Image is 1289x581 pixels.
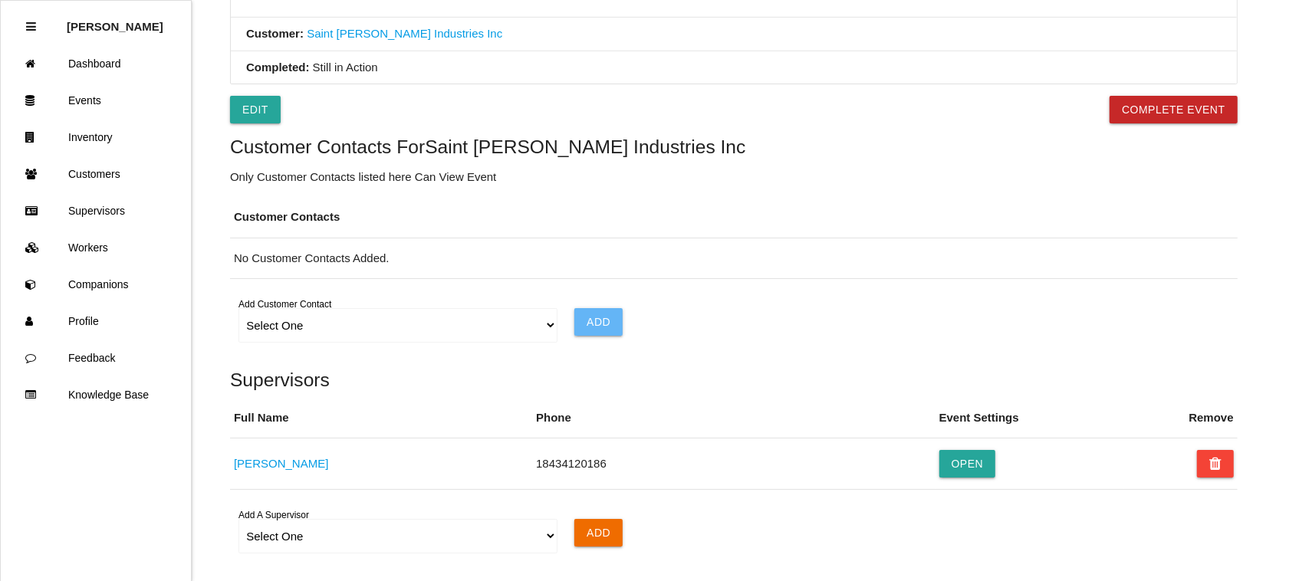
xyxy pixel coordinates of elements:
[1,45,191,82] a: Dashboard
[574,308,623,336] input: Add
[1,340,191,376] a: Feedback
[307,27,502,40] a: Saint [PERSON_NAME] Industries Inc
[574,519,623,547] input: Add
[230,197,1238,238] th: Customer Contacts
[1185,398,1237,438] th: Remove
[532,398,936,438] th: Phone
[230,369,1238,390] h5: Supervisors
[230,238,1238,279] td: No Customer Contacts Added.
[230,96,281,123] a: Edit
[231,51,1237,84] li: Still in Action
[1,303,191,340] a: Profile
[230,398,532,438] th: Full Name
[1,229,191,266] a: Workers
[238,297,331,311] label: Add Customer Contact
[246,27,304,40] b: Customer:
[238,508,309,522] label: Add A Supervisor
[1,192,191,229] a: Supervisors
[939,450,996,478] button: Open
[230,169,1238,186] p: Only Customer Contacts listed here Can View Event
[246,61,310,74] b: Completed:
[936,398,1125,438] th: Event Settings
[67,8,163,33] p: Rosie Blandino
[532,438,936,490] td: 18434120186
[26,8,36,45] div: Close
[234,457,328,470] a: [PERSON_NAME]
[1,82,191,119] a: Events
[1,376,191,413] a: Knowledge Base
[1,156,191,192] a: Customers
[1110,96,1238,123] button: Complete Event
[230,136,1238,157] h5: Customer Contacts For Saint [PERSON_NAME] Industries Inc
[1,266,191,303] a: Companions
[1,119,191,156] a: Inventory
